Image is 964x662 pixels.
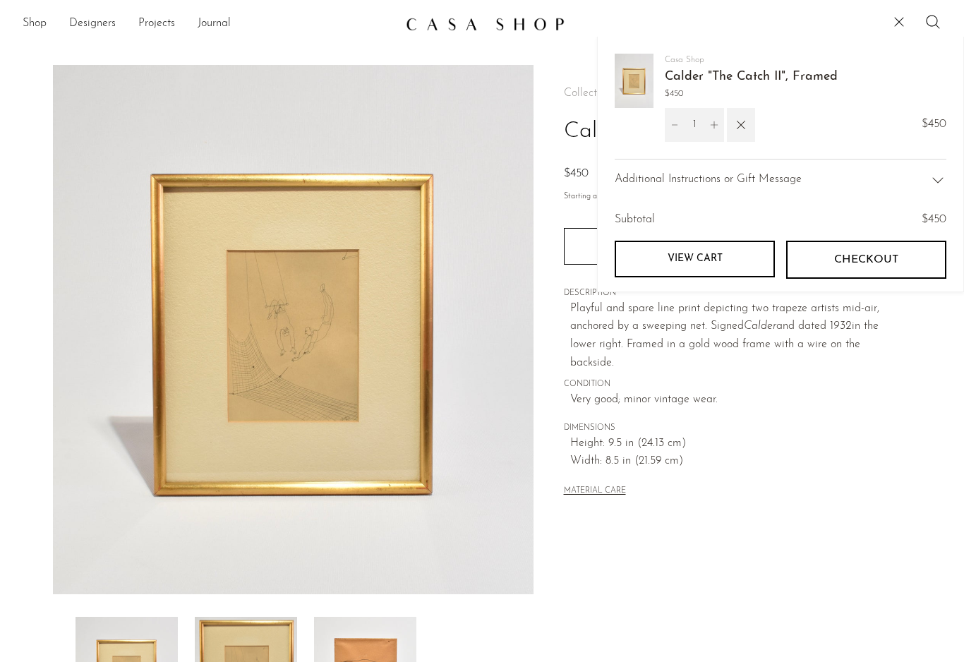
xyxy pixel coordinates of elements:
nav: Desktop navigation [23,12,394,36]
button: Increment [704,108,724,142]
a: Calder "The Catch II", Framed [665,71,838,83]
button: MATERIAL CARE [564,486,626,497]
h1: Calder "The Catch II", Framed [564,114,881,150]
span: Height: 9.5 in (24.13 cm) [570,435,881,453]
span: Width: 8.5 in (21.59 cm) [570,452,881,471]
button: Decrement [665,108,685,142]
a: Journal [198,15,231,33]
span: $450 [564,168,589,179]
a: Designers [69,15,116,33]
em: Calder [744,320,776,332]
a: Casa Shop [665,56,704,64]
nav: Breadcrumbs [564,88,881,99]
div: Additional Instructions or Gift Message [615,159,946,200]
em: 932 [833,320,852,332]
p: Playful and spare line print depicting two trapeze artists mid-air, anchored by a sweeping net. S... [570,300,881,372]
ul: NEW HEADER MENU [23,12,394,36]
span: Collections [564,88,615,99]
span: Additional Instructions or Gift Message [615,171,802,189]
span: Subtotal [615,211,655,229]
span: $450 [922,116,946,134]
span: Very good; minor vintage wear. [570,391,881,409]
span: $450 [922,214,946,225]
img: Calder "The Catch II", Framed [53,65,534,594]
input: Quantity [685,108,704,142]
span: Checkout [834,253,898,267]
img: Calder "The Catch II", Framed [615,54,653,108]
p: Starting at /mo with Affirm. [564,191,881,203]
a: View cart [615,241,775,277]
span: DESCRIPTION [564,287,881,300]
button: Checkout [786,241,946,279]
a: Shop [23,15,47,33]
button: Add to cart [564,228,881,265]
span: $450 [665,88,838,101]
span: CONDITION [564,378,881,391]
span: DIMENSIONS [564,422,881,435]
a: Projects [138,15,175,33]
